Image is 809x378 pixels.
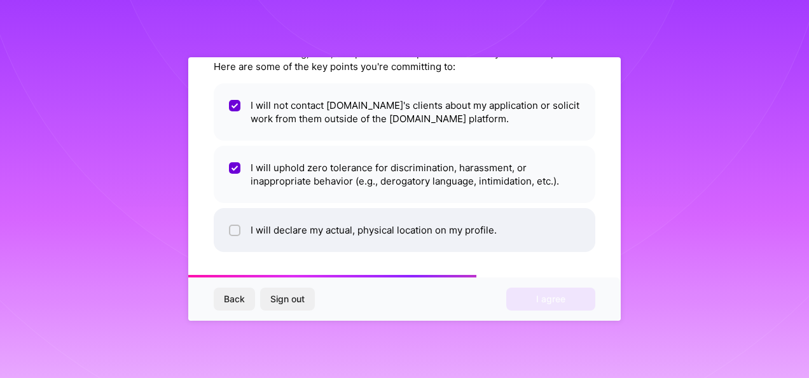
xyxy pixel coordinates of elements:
button: Sign out [260,288,315,311]
li: I will declare my actual, physical location on my profile. [214,208,595,252]
button: Back [214,288,255,311]
li: I will uphold zero tolerance for discrimination, harassment, or inappropriate behavior (e.g., der... [214,146,595,203]
li: I will not contact [DOMAIN_NAME]'s clients about my application or solicit work from them outside... [214,83,595,141]
span: Sign out [270,293,305,305]
span: Back [224,293,245,305]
